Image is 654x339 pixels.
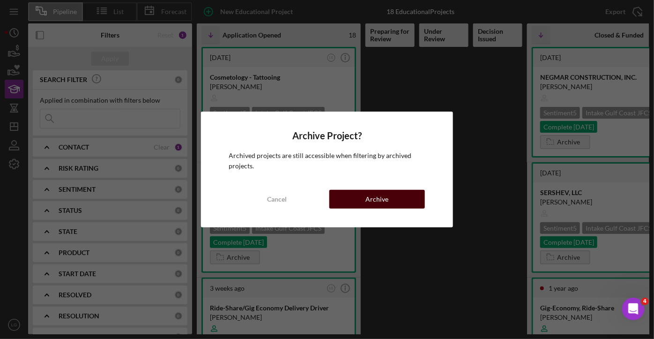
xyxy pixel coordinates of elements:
[641,298,649,305] span: 4
[366,190,389,209] div: Archive
[229,130,425,141] h4: Archive Project?
[229,151,425,172] p: Archived projects are still accessible when filtering by archived projects.
[267,190,287,209] div: Cancel
[229,190,325,209] button: Cancel
[622,298,645,320] iframe: Intercom live chat
[329,190,425,209] button: Archive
